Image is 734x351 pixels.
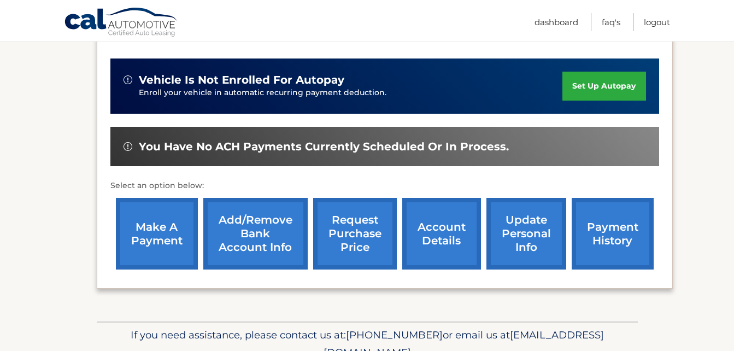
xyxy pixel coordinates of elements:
span: [PHONE_NUMBER] [346,329,443,341]
span: vehicle is not enrolled for autopay [139,73,344,87]
a: make a payment [116,198,198,270]
a: Add/Remove bank account info [203,198,308,270]
img: alert-white.svg [124,142,132,151]
a: request purchase price [313,198,397,270]
a: set up autopay [562,72,645,101]
span: You have no ACH payments currently scheduled or in process. [139,140,509,154]
p: Select an option below: [110,179,659,192]
a: FAQ's [602,13,620,31]
p: Enroll your vehicle in automatic recurring payment deduction. [139,87,563,99]
a: update personal info [486,198,566,270]
a: Dashboard [535,13,578,31]
a: account details [402,198,481,270]
a: Logout [644,13,670,31]
a: payment history [572,198,654,270]
a: Cal Automotive [64,7,179,39]
img: alert-white.svg [124,75,132,84]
